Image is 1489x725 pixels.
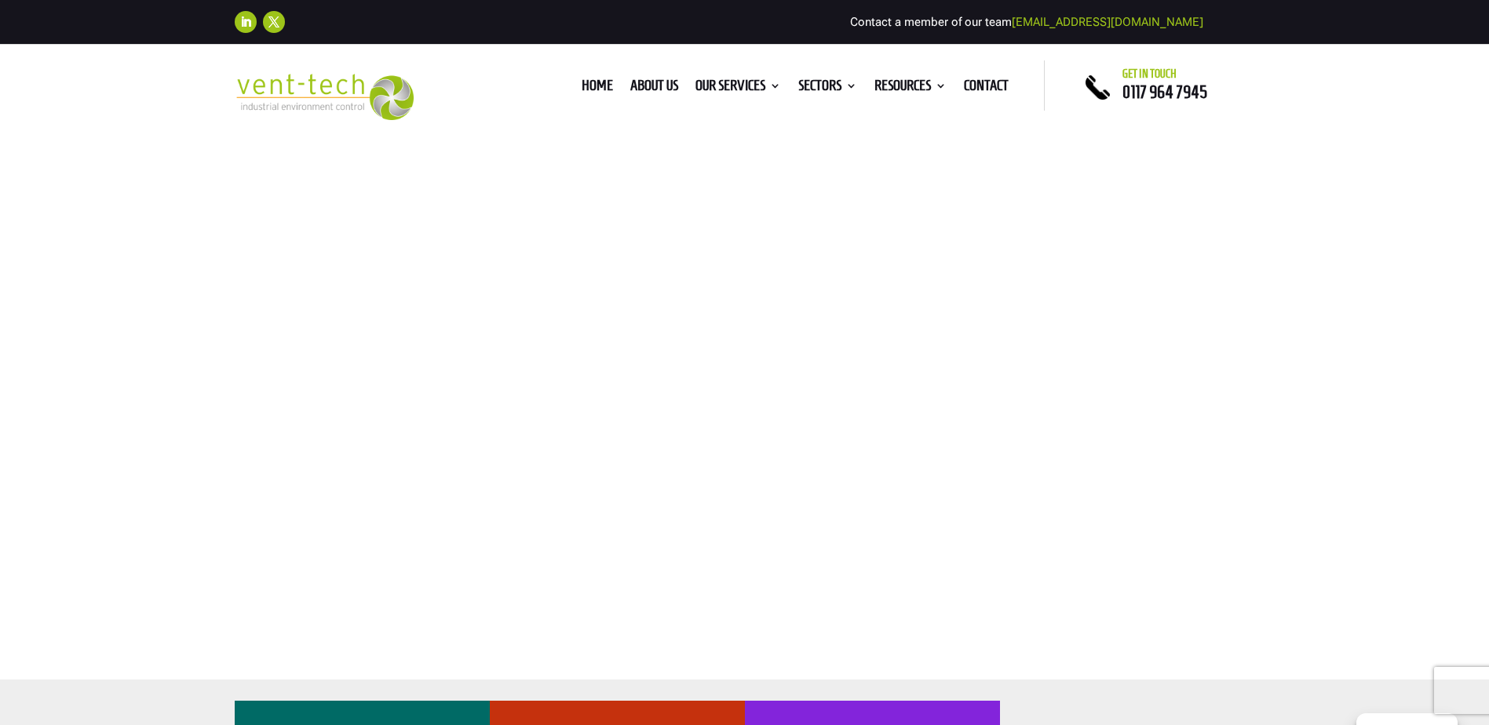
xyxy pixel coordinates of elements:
a: Sectors [798,80,857,97]
img: 2023-09-27T08_35_16.549ZVENT-TECH---Clear-background [235,74,414,120]
span: Get in touch [1122,67,1177,80]
a: 0117 964 7945 [1122,82,1207,101]
a: Home [582,80,613,97]
a: Our Services [695,80,781,97]
a: Contact [964,80,1009,97]
a: Follow on LinkedIn [235,11,257,33]
a: [EMAIL_ADDRESS][DOMAIN_NAME] [1012,15,1203,29]
a: Follow on X [263,11,285,33]
a: About us [630,80,678,97]
span: Contact a member of our team [850,15,1203,29]
a: Resources [874,80,947,97]
h1: P601 Courses [235,325,713,483]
